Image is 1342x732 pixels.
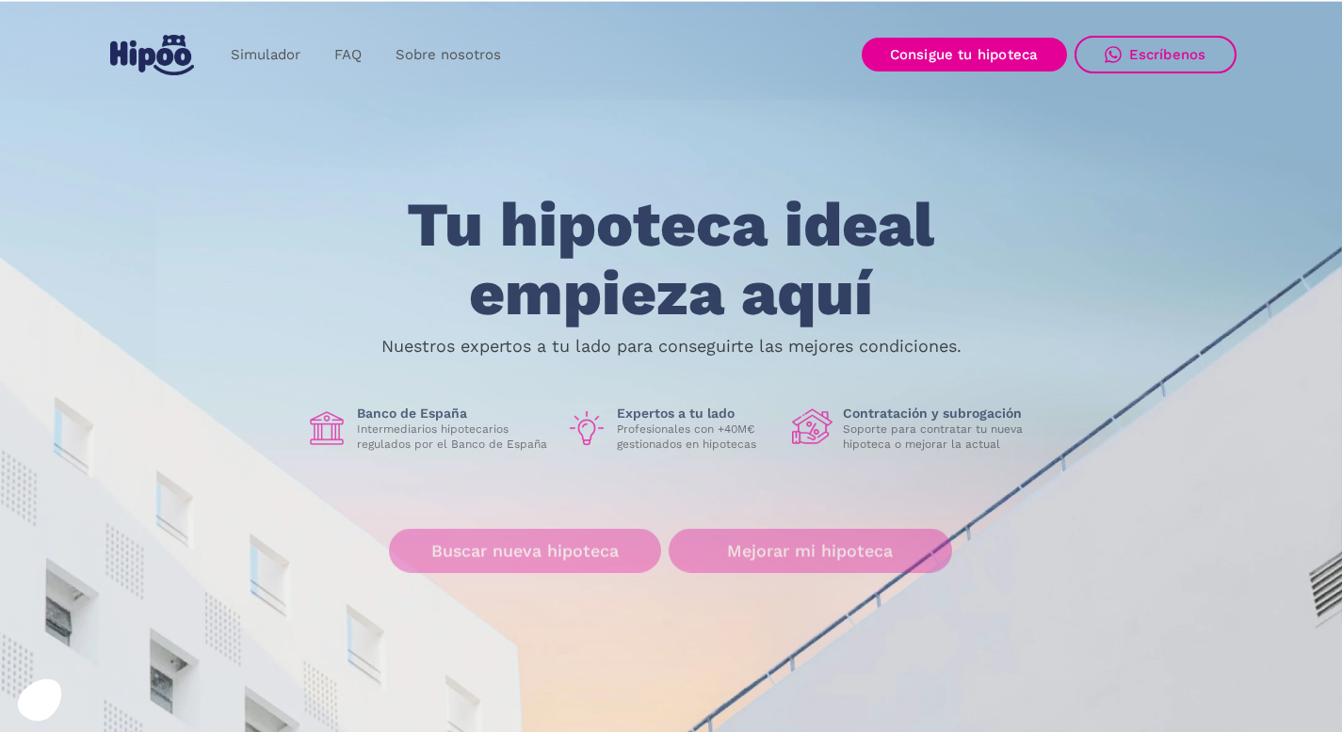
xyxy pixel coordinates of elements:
[314,191,1027,327] h1: Tu hipoteca ideal empieza aquí
[843,422,1037,452] p: Soporte para contratar tu nueva hipoteca o mejorar la actual
[1129,46,1206,63] div: Escríbenos
[617,422,777,452] p: Profesionales con +40M€ gestionados en hipotecas
[1075,36,1237,73] a: Escríbenos
[381,339,962,354] p: Nuestros expertos a tu lado para conseguirte las mejores condiciones.
[357,405,551,422] h1: Banco de España
[214,37,317,73] a: Simulador
[862,38,1067,72] a: Consigue tu hipoteca
[617,405,777,422] h1: Expertos a tu lado
[669,529,952,573] a: Mejorar mi hipoteca
[843,405,1037,422] h1: Contratación y subrogación
[389,529,661,573] a: Buscar nueva hipoteca
[379,37,518,73] a: Sobre nosotros
[357,422,551,452] p: Intermediarios hipotecarios regulados por el Banco de España
[106,27,199,83] a: home
[317,37,379,73] a: FAQ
